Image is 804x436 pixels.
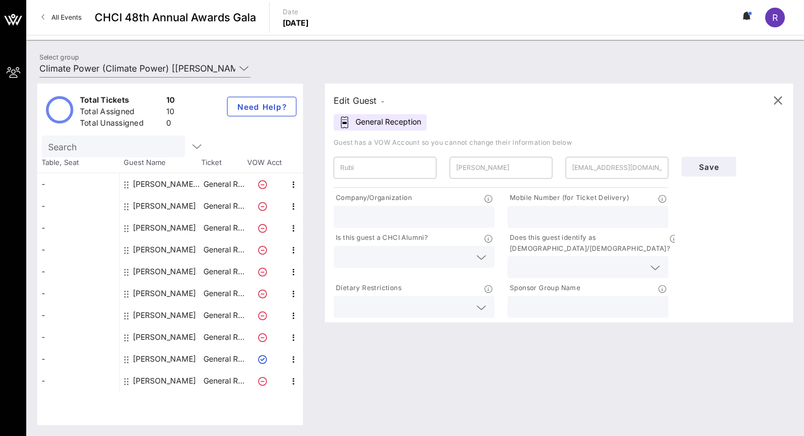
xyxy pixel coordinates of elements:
[37,261,119,282] div: -
[202,348,246,370] p: General R…
[80,117,162,131] div: Total Unassigned
[35,9,88,26] a: All Events
[37,195,119,217] div: -
[202,326,246,348] p: General R…
[166,117,175,131] div: 0
[37,348,119,370] div: -
[80,106,162,120] div: Total Assigned
[202,282,246,304] p: General R…
[51,13,81,21] span: All Events
[334,137,784,148] p: Guest has a VOW Account so you cannot change their information below
[283,17,309,28] p: [DATE]
[508,232,670,254] p: Does this guest identify as [DEMOGRAPHIC_DATA]/[DEMOGRAPHIC_DATA]?
[456,159,546,176] input: Last Name*
[765,8,785,27] div: R
[572,159,662,176] input: Email*
[119,157,201,168] span: Guest Name
[95,9,256,26] span: CHCI 48th Annual Awards Gala
[202,370,246,392] p: General R…
[37,239,119,261] div: -
[133,370,196,392] div: Sabrina Rodriguez
[166,106,175,120] div: 10
[334,232,428,244] p: Is this guest a CHCI Alumni?
[227,97,296,116] button: Need Help?
[80,95,162,108] div: Total Tickets
[245,157,283,168] span: VOW Acct
[133,239,196,261] div: Maria Reynoso
[202,304,246,326] p: General R…
[201,157,245,168] span: Ticket
[133,326,196,348] div: Rubí Martínez
[381,97,384,105] span: -
[133,195,196,217] div: Jorge Gonzalez
[133,173,202,195] div: Frederick Velez III Burgos
[236,102,287,111] span: Need Help?
[334,114,427,131] div: General Reception
[133,261,196,282] div: Mark Magaña
[283,7,309,17] p: Date
[334,192,412,204] p: Company/Organization
[508,282,580,294] p: Sponsor Group Name
[340,159,430,176] input: First Name*
[202,261,246,282] p: General R…
[681,157,736,176] button: Save
[690,162,727,172] span: Save
[37,217,119,239] div: -
[37,282,119,304] div: -
[772,12,778,23] span: R
[166,95,175,108] div: 10
[37,173,119,195] div: -
[202,195,246,217] p: General R…
[508,192,629,204] p: Mobile Number (for Ticket Delivery)
[37,304,119,326] div: -
[202,173,246,195] p: General R…
[334,93,384,108] div: Edit Guest
[133,282,196,304] div: Marlene Ramirez
[202,217,246,239] p: General R…
[133,348,196,370] div: Rubi Martinez
[39,53,79,61] label: Select group
[133,217,196,239] div: Julio Ricardo Varela
[37,370,119,392] div: -
[334,282,401,294] p: Dietary Restrictions
[133,304,196,326] div: Nataly Arriola Maurice
[202,239,246,261] p: General R…
[37,326,119,348] div: -
[37,157,119,168] span: Table, Seat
